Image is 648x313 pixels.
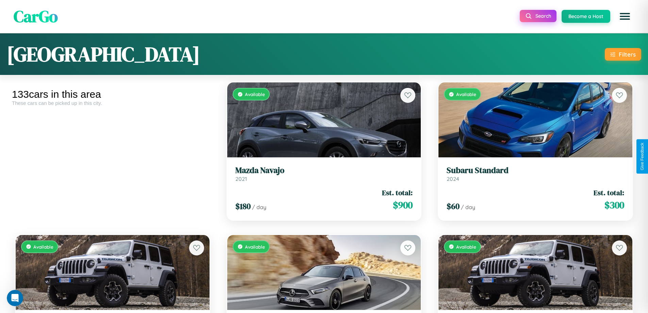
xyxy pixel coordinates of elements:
[619,51,636,58] div: Filters
[520,10,556,22] button: Search
[14,5,58,28] span: CarGo
[456,244,476,250] span: Available
[447,175,459,182] span: 2024
[535,13,551,19] span: Search
[235,175,247,182] span: 2021
[594,188,624,198] span: Est. total:
[12,100,213,106] div: These cars can be picked up in this city.
[382,188,413,198] span: Est. total:
[235,166,413,175] h3: Mazda Navajo
[7,290,23,306] iframe: Intercom live chat
[604,198,624,212] span: $ 300
[562,10,610,23] button: Become a Host
[12,89,213,100] div: 133 cars in this area
[245,91,265,97] span: Available
[245,244,265,250] span: Available
[461,204,475,210] span: / day
[447,166,624,175] h3: Subaru Standard
[605,48,641,61] button: Filters
[235,166,413,182] a: Mazda Navajo2021
[456,91,476,97] span: Available
[7,40,200,68] h1: [GEOGRAPHIC_DATA]
[393,198,413,212] span: $ 900
[447,166,624,182] a: Subaru Standard2024
[33,244,53,250] span: Available
[447,201,460,212] span: $ 60
[640,143,645,170] div: Give Feedback
[235,201,251,212] span: $ 180
[252,204,266,210] span: / day
[615,7,634,26] button: Open menu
